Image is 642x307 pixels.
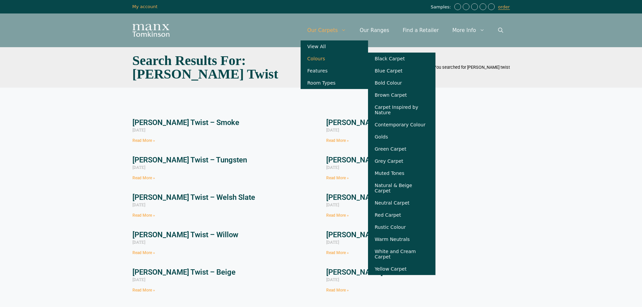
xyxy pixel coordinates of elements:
[326,277,339,282] span: [DATE]
[368,89,435,101] a: Brown Carpet
[326,193,431,202] a: [PERSON_NAME] Twist – Wheat
[368,101,435,119] a: Carpet Inspired by Nature
[132,176,155,180] a: Read more about Tomkinson Twist – Tungsten
[326,118,426,127] a: [PERSON_NAME] Twist – Teak
[326,268,430,276] a: [PERSON_NAME] Twist – Cedar
[368,143,435,155] a: Green Carpet
[132,54,318,81] h1: Search Results for: [PERSON_NAME] twist
[326,239,339,245] span: [DATE]
[396,20,446,40] a: Find a Retailer
[368,179,435,197] a: Natural & Beige Carpet
[368,233,435,245] a: Warm Neutrals
[326,213,349,218] a: Read more about Tomkinson Twist – Wheat
[326,202,339,207] span: [DATE]
[326,176,349,180] a: Read more about Tomkinson Twist – Walnut
[132,24,170,37] img: Manx Tomkinson
[368,53,435,65] a: Black Carpet
[368,263,435,275] a: Yellow Carpet
[132,202,145,207] span: [DATE]
[132,118,239,127] a: [PERSON_NAME] Twist – Smoke
[301,65,368,77] a: Features
[420,65,510,70] span: »
[431,4,453,10] span: Samples:
[132,164,145,170] span: [DATE]
[368,77,435,89] a: Bold Colour
[326,156,433,164] a: [PERSON_NAME] Twist – Walnut
[132,127,145,132] span: [DATE]
[326,127,339,132] span: [DATE]
[132,268,236,276] a: [PERSON_NAME] Twist – Beige
[491,20,510,40] a: Open Search Bar
[132,213,155,218] a: Read more about Tomkinson Twist – Welsh Slate
[368,221,435,233] a: Rustic Colour
[132,193,255,202] a: [PERSON_NAME] Twist – Welsh Slate
[301,40,368,53] a: View All
[368,155,435,167] a: Grey Carpet
[326,138,349,143] a: Read more about Tomkinson Twist – Teak
[132,277,145,282] span: [DATE]
[434,65,510,70] span: You searched for [PERSON_NAME] twist
[326,231,433,239] a: [PERSON_NAME] Twist – Argent
[132,231,238,239] a: [PERSON_NAME] Twist – Willow
[368,131,435,143] a: Golds
[132,288,155,293] a: Read more about Tomkinson Twist – Beige
[132,156,247,164] a: [PERSON_NAME] Twist – Tungsten
[326,288,349,293] a: Read more about Tomkinson Twist – Cedar
[301,20,510,40] nav: Primary
[368,167,435,179] a: Muted Tones
[326,164,339,170] span: [DATE]
[498,4,510,10] a: order
[132,239,145,245] span: [DATE]
[326,250,349,255] a: Read more about Tomkinson Twist – Argent
[368,197,435,209] a: Neutral Carpet
[353,20,396,40] a: Our Ranges
[301,53,368,65] a: Colours
[132,250,155,255] a: Read more about Tomkinson Twist – Willow
[368,245,435,263] a: White and Cream Carpet
[368,119,435,131] a: Contemporary Colour
[132,4,158,9] a: My account
[301,20,353,40] a: Our Carpets
[301,77,368,89] a: Room Types
[368,209,435,221] a: Red Carpet
[368,65,435,77] a: Blue Carpet
[132,138,155,143] a: Read more about Tomkinson Twist – Smoke
[446,20,491,40] a: More Info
